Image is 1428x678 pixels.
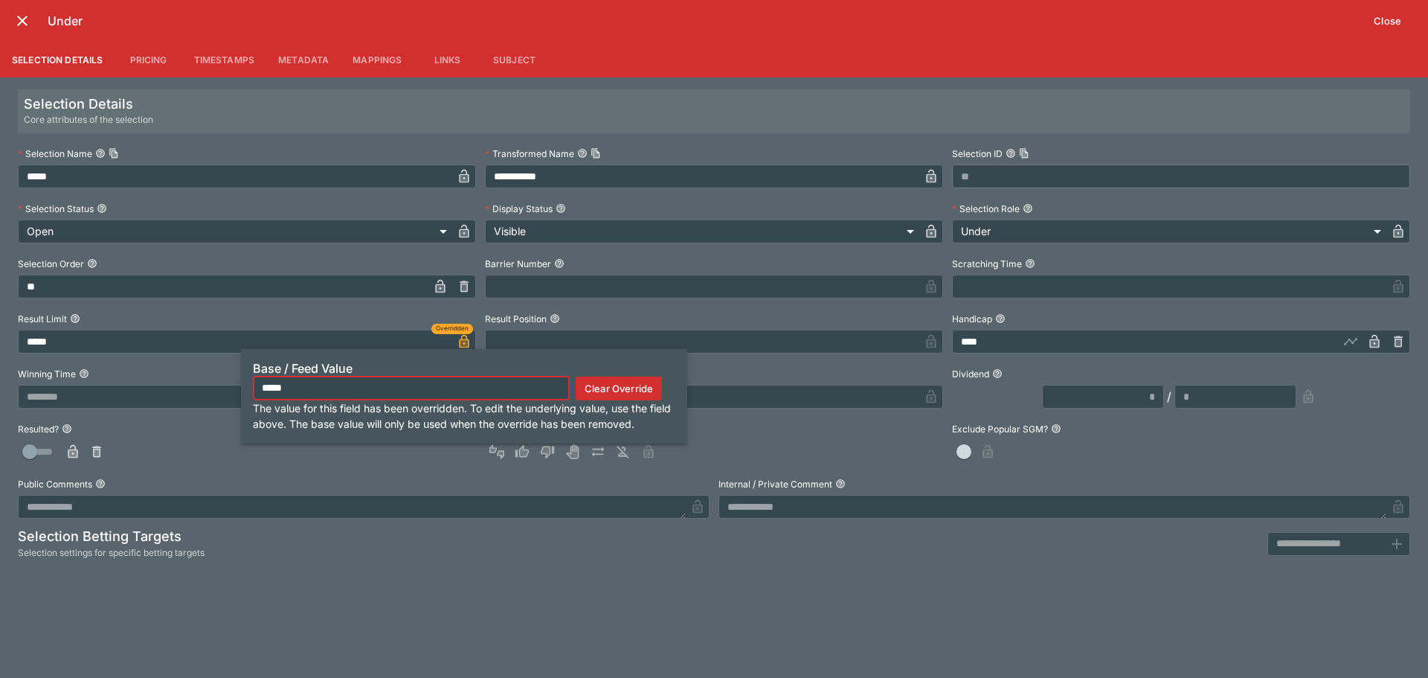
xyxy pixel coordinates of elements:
[535,440,559,464] button: Lose
[341,42,414,77] button: Mappings
[718,478,832,490] p: Internal / Private Comment
[266,42,341,77] button: Metadata
[952,147,1003,160] p: Selection ID
[1167,388,1171,406] div: /
[480,42,547,77] button: Subject
[485,147,574,160] p: Transformed Name
[952,220,1386,243] div: Under
[485,440,509,464] button: Not Set
[510,440,534,464] button: Win
[18,220,452,243] div: Open
[18,546,205,560] span: Selection settings for specific betting targets
[952,258,1022,270] p: Scratching Time
[485,258,551,270] p: Barrier Number
[18,423,59,435] p: Resulted?
[485,202,553,215] p: Display Status
[253,361,675,377] h6: Base / Feed Value
[18,528,205,545] h5: Selection Betting Targets
[485,313,547,325] p: Result Position
[9,7,36,34] button: close
[414,42,480,77] button: Links
[952,202,1020,215] p: Selection Role
[18,478,92,490] p: Public Comments
[611,440,635,464] button: Eliminated In Play
[1019,148,1029,159] button: Copy To Clipboard
[253,400,675,432] p: The value for this field has been overridden. To edit the underlying value, use the field above. ...
[182,42,267,77] button: Timestamps
[115,42,182,77] button: Pricing
[18,313,67,325] p: Result Limit
[591,148,601,159] button: Copy To Clipboard
[109,148,119,159] button: Copy To Clipboard
[18,202,94,215] p: Selection Status
[952,423,1048,435] p: Exclude Popular SGM?
[952,313,992,325] p: Handicap
[485,220,919,243] div: Visible
[586,440,610,464] button: Push
[24,112,153,127] span: Core attributes of the selection
[18,147,92,160] p: Selection Name
[561,440,585,464] button: Void
[952,368,989,380] p: Dividend
[18,258,84,270] p: Selection Order
[24,95,153,112] h5: Selection Details
[576,377,662,400] button: Clear Override
[1365,9,1410,33] button: Close
[18,368,76,380] p: Winning Time
[48,13,1365,29] h6: Under
[436,324,469,333] span: Overridden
